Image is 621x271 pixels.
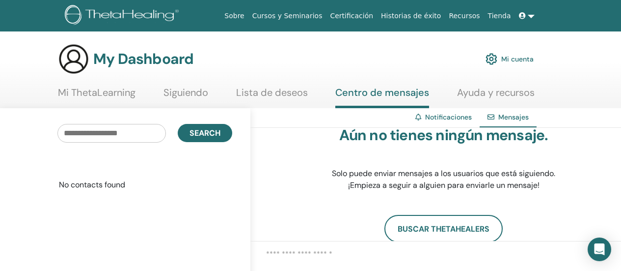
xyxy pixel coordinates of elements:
a: Centro de mensajes [335,87,429,108]
img: logo.png [65,5,182,27]
p: Solo puede enviar mensajes a los usuarios que está siguiendo. [321,168,567,180]
a: Certificación [326,7,377,25]
img: cog.svg [486,51,497,67]
a: Mi ThetaLearning [58,87,135,106]
a: Notificaciones [425,113,472,121]
div: Open Intercom Messenger [588,238,611,261]
a: Mi cuenta [486,48,534,70]
h3: Aún no tienes ningún mensaje. [321,126,567,144]
p: ¡Empieza a seguir a alguien para enviarle un mensaje! [321,180,567,191]
a: Buscar ThetaHealers [384,215,503,242]
a: Ayuda y recursos [457,87,535,106]
a: Sobre [220,7,248,25]
span: Mensajes [498,113,529,121]
span: Search [189,128,220,138]
h3: My Dashboard [93,50,193,68]
button: Search [178,124,232,142]
a: Recursos [445,7,484,25]
a: Tienda [484,7,515,25]
a: Lista de deseos [236,87,308,106]
img: generic-user-icon.jpg [58,43,89,75]
p: No contacts found [59,179,250,191]
a: Cursos y Seminarios [248,7,326,25]
a: Siguiendo [163,87,208,106]
a: Historias de éxito [377,7,445,25]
